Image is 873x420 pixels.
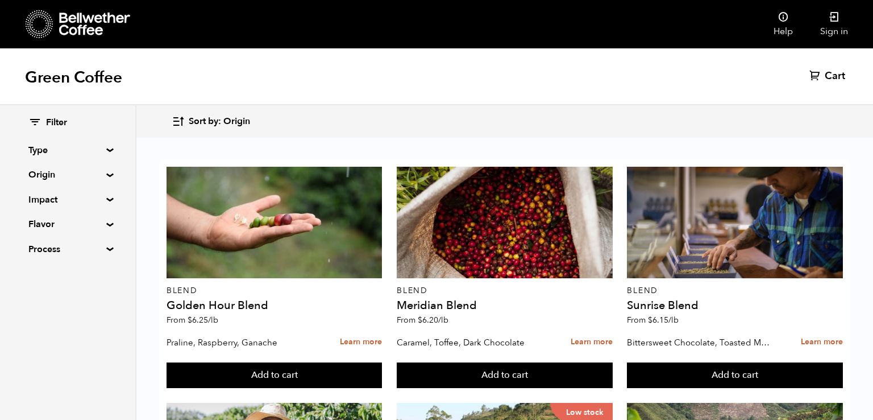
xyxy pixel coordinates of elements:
summary: Flavor [28,217,107,231]
a: Cart [809,69,848,83]
p: Blend [627,287,843,295]
a: Learn more [801,330,843,355]
bdi: 6.20 [418,315,448,326]
button: Sort by: Origin [172,108,250,135]
h4: Sunrise Blend [627,300,843,311]
span: From [397,315,448,326]
bdi: 6.15 [648,315,679,326]
summary: Impact [28,193,107,207]
span: /lb [668,315,679,326]
span: Sort by: Origin [189,116,250,128]
summary: Process [28,242,107,256]
summary: Type [28,143,107,157]
span: $ [418,315,422,326]
span: /lb [438,315,448,326]
span: From [627,315,679,326]
span: $ [188,315,192,326]
h4: Meridian Blend [397,300,613,311]
span: /lb [208,315,218,326]
h1: Green Coffee [25,67,122,88]
a: Learn more [571,330,613,355]
button: Add to cart [167,363,383,389]
summary: Origin [28,168,107,182]
p: Caramel, Toffee, Dark Chocolate [397,334,543,351]
a: Learn more [340,330,382,355]
span: Cart [825,69,845,83]
button: Add to cart [397,363,613,389]
button: Add to cart [627,363,843,389]
h4: Golden Hour Blend [167,300,383,311]
p: Blend [397,287,613,295]
p: Bittersweet Chocolate, Toasted Marshmallow, Candied Orange, Praline [627,334,774,351]
bdi: 6.25 [188,315,218,326]
p: Blend [167,287,383,295]
span: $ [648,315,652,326]
span: Filter [46,117,67,129]
p: Praline, Raspberry, Ganache [167,334,313,351]
span: From [167,315,218,326]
